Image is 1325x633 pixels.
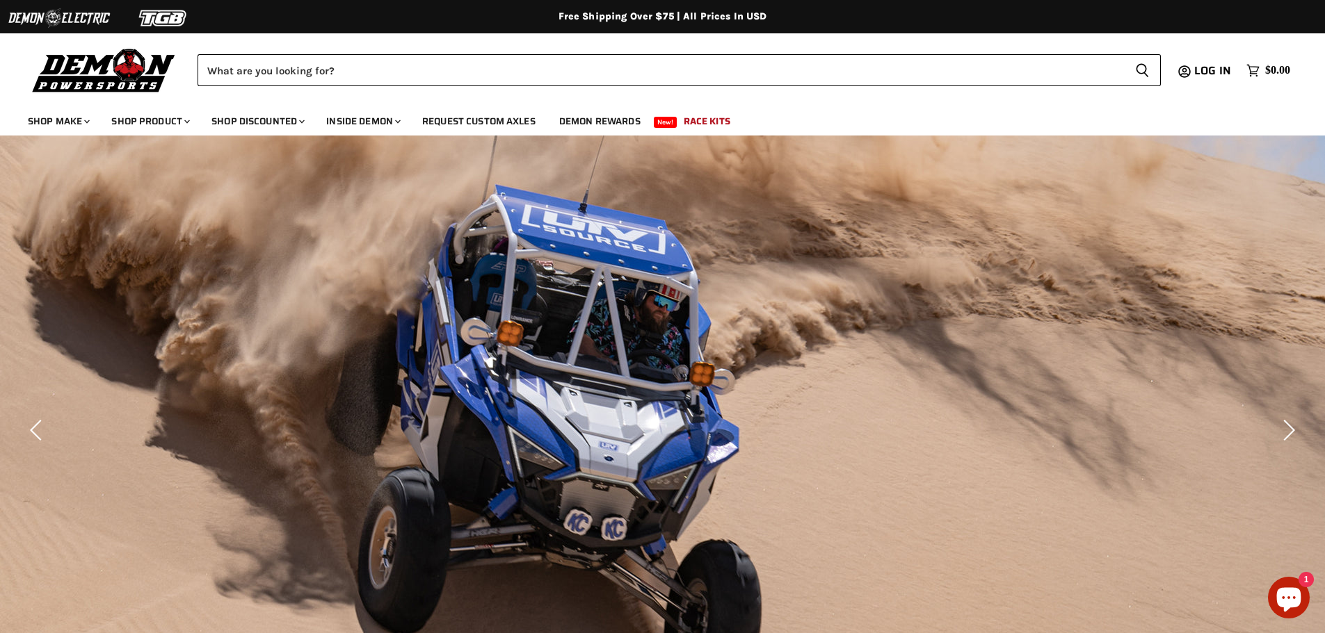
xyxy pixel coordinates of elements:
[1124,54,1161,86] button: Search
[7,5,111,31] img: Demon Electric Logo 2
[201,107,313,135] a: Shop Discounted
[198,54,1124,86] input: Search
[17,107,98,135] a: Shop Make
[198,54,1161,86] form: Product
[106,10,1219,23] div: Free Shipping Over $75 | All Prices In USD
[654,117,677,128] span: New!
[1194,62,1231,79] span: Log in
[24,416,52,444] button: Previous
[1265,64,1290,77] span: $0.00
[316,107,409,135] a: Inside Demon
[101,107,198,135] a: Shop Product
[412,107,546,135] a: Request Custom Axles
[1239,60,1297,81] a: $0.00
[1273,416,1301,444] button: Next
[111,5,216,31] img: TGB Logo 2
[1188,65,1239,77] a: Log in
[28,45,180,94] img: Demon Powersports
[673,107,741,135] a: Race Kits
[17,101,1287,135] ul: Main menu
[549,107,651,135] a: Demon Rewards
[1264,577,1314,622] inbox-online-store-chat: Shopify online store chat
